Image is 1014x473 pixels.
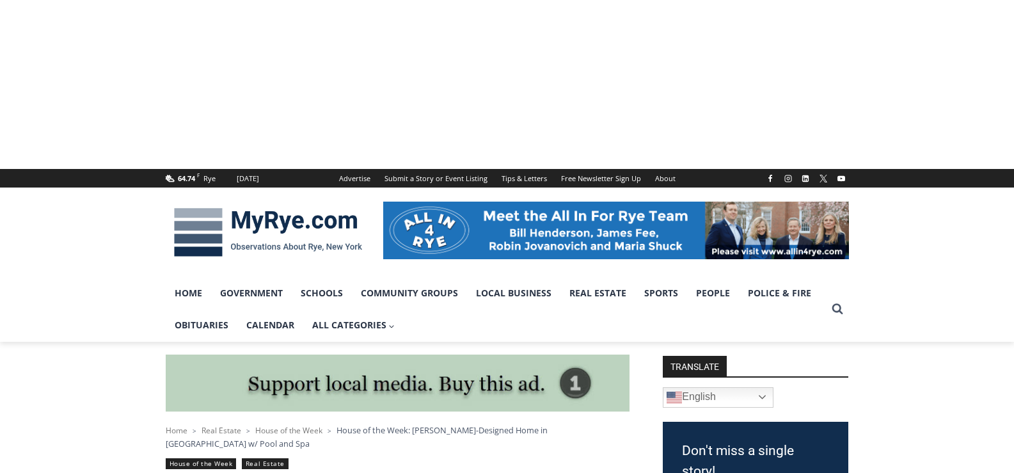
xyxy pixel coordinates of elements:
nav: Breadcrumbs [166,424,630,450]
a: Submit a Story or Event Listing [377,169,495,188]
a: Real Estate [560,277,635,309]
a: Calendar [237,309,303,341]
img: en [667,390,682,405]
a: Real Estate [242,458,289,469]
a: People [687,277,739,309]
a: Police & Fire [739,277,820,309]
a: Obituaries [166,309,237,341]
img: MyRye.com [166,199,370,266]
a: English [663,387,773,408]
nav: Primary Navigation [166,277,826,342]
button: View Search Form [826,298,849,321]
a: About [648,169,683,188]
span: > [328,426,331,435]
a: House of the Week [255,425,322,436]
a: Linkedin [798,171,813,186]
div: [DATE] [237,173,259,184]
span: F [197,172,200,179]
div: Rye [203,173,216,184]
a: Sports [635,277,687,309]
span: House of the Week: [PERSON_NAME]-Designed Home in [GEOGRAPHIC_DATA] w/ Pool and Spa [166,424,548,449]
a: Community Groups [352,277,467,309]
span: > [193,426,196,435]
a: Free Newsletter Sign Up [554,169,648,188]
a: Real Estate [202,425,241,436]
img: support local media, buy this ad [166,355,630,412]
a: Schools [292,277,352,309]
a: House of the Week [166,458,237,469]
a: Home [166,425,187,436]
a: X [816,171,831,186]
a: YouTube [834,171,849,186]
a: Tips & Letters [495,169,554,188]
span: > [246,426,250,435]
a: Instagram [780,171,796,186]
a: Home [166,277,211,309]
nav: Secondary Navigation [332,169,683,188]
a: Government [211,277,292,309]
a: All Categories [303,309,404,341]
a: Local Business [467,277,560,309]
a: Facebook [763,171,778,186]
span: All Categories [312,318,395,332]
strong: TRANSLATE [663,356,727,376]
img: All in for Rye [383,202,849,259]
span: 64.74 [178,173,195,183]
a: Advertise [332,169,377,188]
